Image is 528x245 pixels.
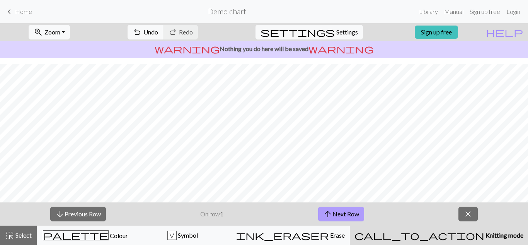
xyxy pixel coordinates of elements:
[5,230,14,241] span: highlight_alt
[43,230,108,241] span: palette
[128,25,164,39] button: Undo
[14,231,32,239] span: Select
[50,207,106,221] button: Previous Row
[200,209,223,219] p: On row
[109,232,128,239] span: Colour
[354,230,484,241] span: call_to_action
[155,43,220,54] span: warning
[133,27,142,38] span: undo
[486,27,523,38] span: help
[467,4,503,19] a: Sign up free
[318,207,364,221] button: Next Row
[34,27,43,38] span: zoom_in
[323,209,332,219] span: arrow_upward
[3,44,525,53] p: Nothing you do here will be saved
[463,209,473,219] span: close
[5,6,14,17] span: keyboard_arrow_left
[415,26,458,39] a: Sign up free
[134,226,232,245] button: V Symbol
[15,8,32,15] span: Home
[503,4,523,19] a: Login
[231,226,350,245] button: Erase
[37,226,134,245] button: Colour
[177,231,198,239] span: Symbol
[484,231,523,239] span: Knitting mode
[308,43,373,54] span: warning
[336,27,358,37] span: Settings
[261,27,335,38] span: settings
[236,230,329,241] span: ink_eraser
[44,28,60,36] span: Zoom
[55,209,65,219] span: arrow_downward
[5,5,32,18] a: Home
[261,27,335,37] i: Settings
[416,4,441,19] a: Library
[220,210,223,218] strong: 1
[255,25,363,39] button: SettingsSettings
[168,231,176,240] div: V
[29,25,70,39] button: Zoom
[329,231,345,239] span: Erase
[441,4,467,19] a: Manual
[350,226,528,245] button: Knitting mode
[143,28,158,36] span: Undo
[208,7,246,16] h2: Demo chart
